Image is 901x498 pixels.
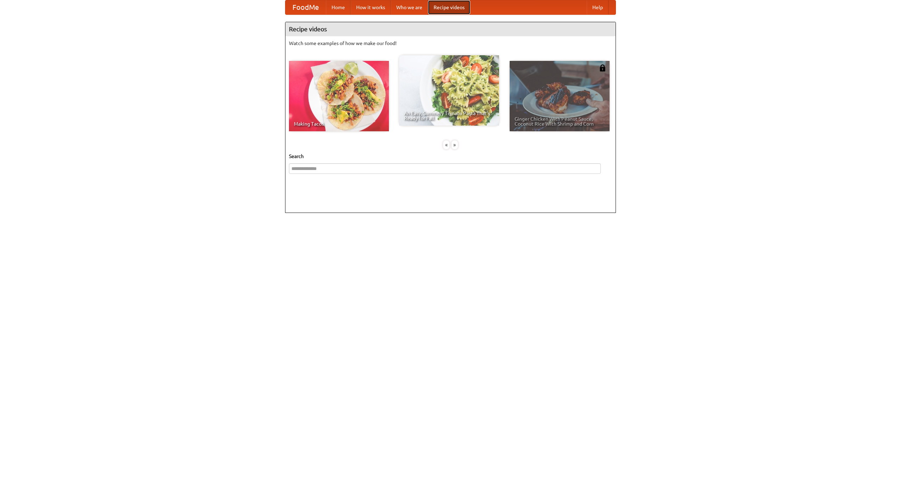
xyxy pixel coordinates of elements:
h5: Search [289,153,612,160]
div: » [452,140,458,149]
p: Watch some examples of how we make our food! [289,40,612,47]
a: Who we are [391,0,428,14]
div: « [443,140,449,149]
span: An Easy, Summery Tomato Pasta That's Ready for Fall [404,111,494,121]
span: Making Tacos [294,121,384,126]
a: Home [326,0,351,14]
a: Help [587,0,609,14]
a: Making Tacos [289,61,389,131]
h4: Recipe videos [285,22,616,36]
a: How it works [351,0,391,14]
a: Recipe videos [428,0,470,14]
a: FoodMe [285,0,326,14]
a: An Easy, Summery Tomato Pasta That's Ready for Fall [399,55,499,126]
img: 483408.png [599,64,606,71]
